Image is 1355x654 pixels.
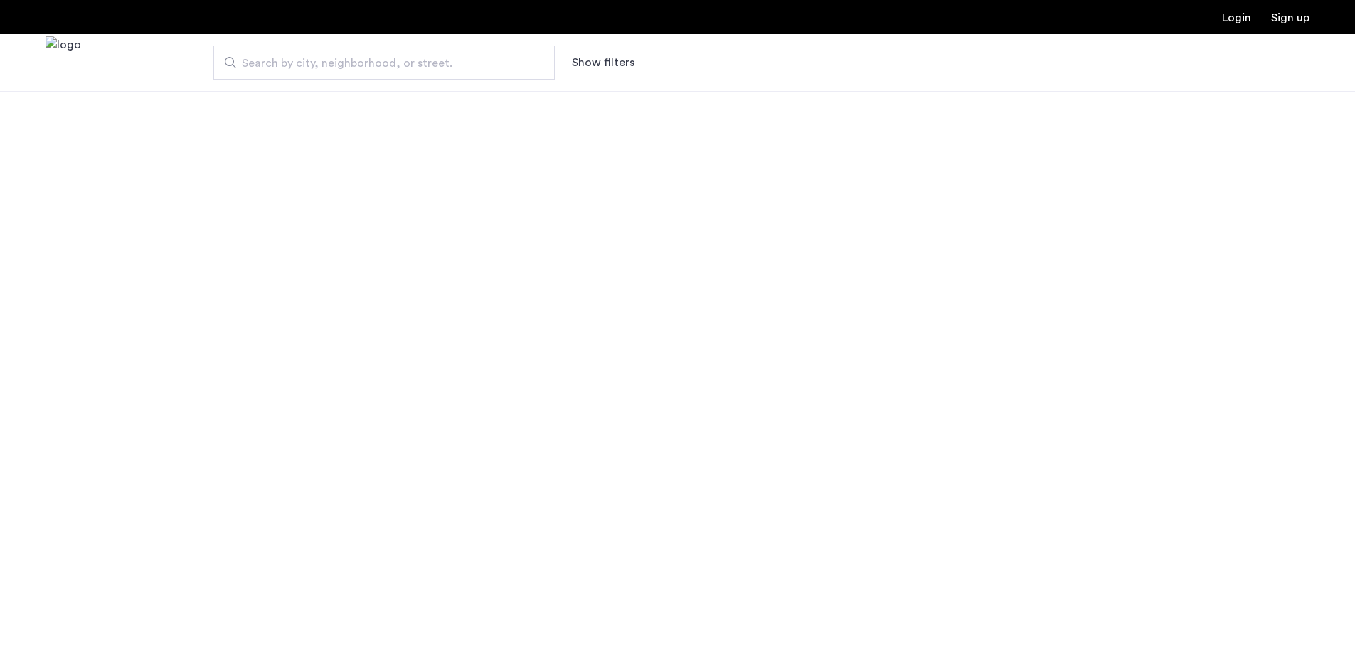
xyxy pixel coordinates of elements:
button: Show or hide filters [572,54,634,71]
input: Apartment Search [213,46,555,80]
span: Search by city, neighborhood, or street. [242,55,515,72]
a: Cazamio Logo [46,36,81,90]
img: logo [46,36,81,90]
a: Login [1222,12,1251,23]
a: Registration [1271,12,1309,23]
